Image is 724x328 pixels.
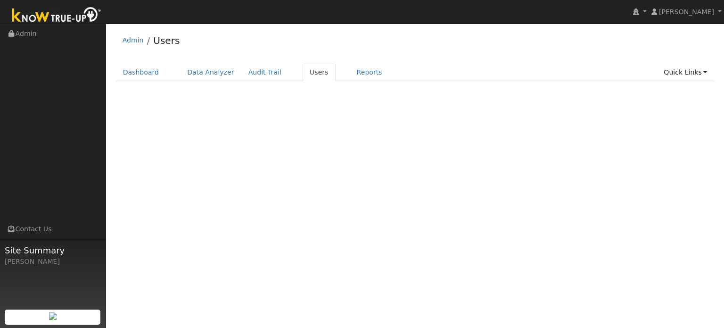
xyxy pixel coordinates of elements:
span: Site Summary [5,244,101,257]
a: Users [303,64,336,81]
img: Know True-Up [7,5,106,26]
a: Reports [350,64,389,81]
a: Audit Trail [241,64,288,81]
span: [PERSON_NAME] [659,8,714,16]
div: [PERSON_NAME] [5,257,101,267]
a: Quick Links [657,64,714,81]
a: Data Analyzer [180,64,241,81]
a: Admin [123,36,144,44]
img: retrieve [49,312,57,320]
a: Dashboard [116,64,166,81]
a: Users [153,35,180,46]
